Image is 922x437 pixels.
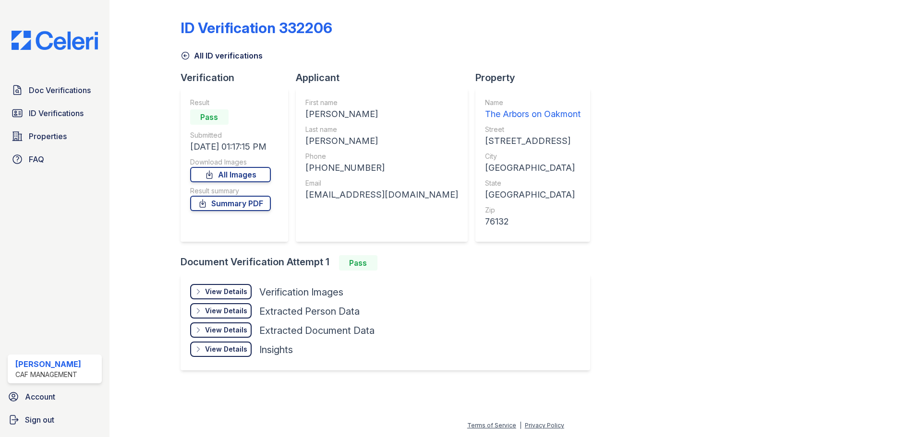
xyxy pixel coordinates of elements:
div: Insights [259,343,293,356]
div: Result [190,98,271,107]
div: Email [305,178,458,188]
div: [GEOGRAPHIC_DATA] [485,161,581,175]
div: The Arbors on Oakmont [485,107,581,121]
a: FAQ [8,150,102,169]
div: Verification Images [259,285,343,299]
span: FAQ [29,154,44,165]
div: Download Images [190,157,271,167]
div: Name [485,98,581,107]
div: Last name [305,125,458,134]
span: Doc Verifications [29,84,91,96]
div: [GEOGRAPHIC_DATA] [485,188,581,201]
div: [STREET_ADDRESS] [485,134,581,148]
span: Account [25,391,55,402]
a: Name The Arbors on Oakmont [485,98,581,121]
div: CAF Management [15,370,81,379]
div: State [485,178,581,188]
div: City [485,152,581,161]
img: CE_Logo_Blue-a8612792a0a2168367f1c8372b55b34899dd931a85d93a1a3d3e32e68fde9ad4.png [4,31,106,50]
div: ID Verification 332206 [181,19,332,36]
div: Document Verification Attempt 1 [181,255,598,271]
div: Property [475,71,598,84]
a: Summary PDF [190,196,271,211]
div: Zip [485,205,581,215]
span: ID Verifications [29,107,84,119]
a: All Images [190,167,271,182]
div: Pass [339,255,377,271]
div: View Details [205,325,247,335]
a: ID Verifications [8,104,102,123]
a: All ID verifications [181,50,263,61]
a: Doc Verifications [8,81,102,100]
div: Result summary [190,186,271,196]
div: View Details [205,306,247,316]
span: Sign out [25,414,54,425]
div: [EMAIL_ADDRESS][DOMAIN_NAME] [305,188,458,201]
div: Submitted [190,130,271,140]
div: Extracted Person Data [259,305,360,318]
a: Sign out [4,410,106,429]
div: [PHONE_NUMBER] [305,161,458,175]
div: View Details [205,287,247,296]
div: Verification [181,71,296,84]
a: Privacy Policy [525,422,564,429]
a: Account [4,387,106,406]
div: Street [485,125,581,134]
div: [PERSON_NAME] [15,358,81,370]
div: First name [305,98,458,107]
div: [PERSON_NAME] [305,107,458,121]
div: Extracted Document Data [259,324,375,337]
div: View Details [205,344,247,354]
div: [DATE] 01:17:15 PM [190,140,271,154]
div: Pass [190,109,229,125]
span: Properties [29,130,67,142]
div: Phone [305,152,458,161]
div: Applicant [296,71,475,84]
div: 76132 [485,215,581,228]
div: [PERSON_NAME] [305,134,458,148]
a: Properties [8,127,102,146]
div: | [520,422,522,429]
a: Terms of Service [467,422,516,429]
